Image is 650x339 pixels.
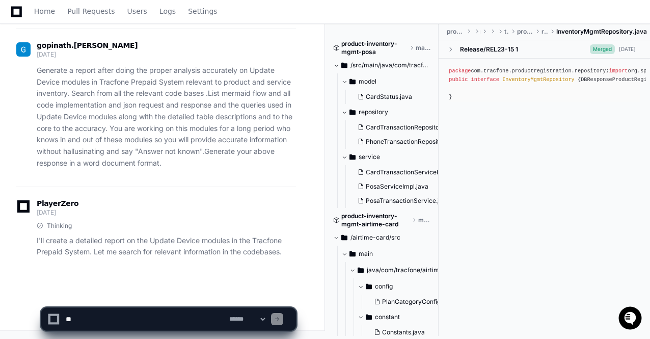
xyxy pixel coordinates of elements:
img: PlayerZero [10,10,31,31]
span: Pull Requests [67,8,115,14]
span: [DATE] [37,50,56,58]
span: Pylon [101,107,123,115]
span: PosaServiceImpl.java [366,182,428,191]
p: Generate a report after doing the proper analysis accurately on Update Device modules in Tracfone... [37,65,296,169]
span: PosaTransactionService.java [366,197,450,205]
span: model [359,77,376,86]
span: gopinath.[PERSON_NAME] [37,41,138,49]
button: java/com/tracfone/airtime/card [349,262,447,278]
button: /airtime-card/src [333,229,431,246]
span: /airtime-card/src [350,233,400,242]
span: product-inventory-mgmt-airtime-card [341,212,410,228]
button: Start new chat [173,79,185,91]
button: model [341,73,439,90]
iframe: Open customer support [617,305,645,333]
span: PhoneTransactionRepository.java [366,138,462,146]
button: CardTransactionRepository.java [354,120,441,135]
button: PhoneTransactionRepository.java [354,135,441,149]
div: Start new chat [35,76,167,86]
span: InventoryMgmtRepository.java [556,28,647,36]
span: config [375,282,393,291]
div: We're offline, we'll be back soon [35,86,133,94]
svg: Directory [358,264,364,276]
span: public [449,76,468,83]
span: master [418,216,431,224]
span: service [359,153,380,161]
button: /src/main/java/com/tracfone/posa [333,57,431,73]
svg: Directory [349,248,356,260]
div: com.tracfone.productregistration.repository; org.springframework.stereotype.Repository; com.tracf... [449,67,640,102]
div: Welcome [10,41,185,57]
button: CardTransactionServiceImpl.java [354,165,441,179]
span: [DATE] [37,208,56,216]
p: I'll create a detailed report on the Update Device modules in the Tracfone Prepaid System. Let me... [37,235,296,258]
span: interface [471,76,499,83]
img: 1736555170064-99ba0984-63c1-480f-8ee9-699278ef63ed [10,76,29,94]
a: Powered byPylon [72,107,123,115]
span: InventoryMgmtRepository [502,76,575,83]
img: ACg8ocLgD4B0PbMnFCRezSs6CxZErLn06tF4Svvl2GU3TFAxQEAh9w=s96-c [16,42,31,57]
span: Thinking [47,222,72,230]
span: /src/main/java/com/tracfone/posa [350,61,431,69]
span: Merged [590,44,615,54]
span: main [480,28,480,36]
span: repository [541,28,548,36]
span: CardTransactionRepository.java [366,123,458,132]
span: Settings [188,8,217,14]
span: tracfone [504,28,509,36]
span: package [449,68,471,74]
button: repository [341,104,439,120]
svg: Directory [349,151,356,163]
span: main [359,250,373,258]
span: PlayerZero [37,200,78,206]
span: import [609,68,628,74]
span: CardTransactionServiceImpl.java [366,168,463,176]
span: Users [127,8,147,14]
span: productregistration [517,28,534,36]
button: PosaServiceImpl.java [354,179,441,194]
span: product-inventory-mgmt-posa [341,40,408,56]
svg: Directory [341,59,347,71]
div: Release/REL23-15 1 [460,45,518,54]
svg: Directory [349,75,356,88]
span: java/com/tracfone/airtime/card [367,266,447,274]
button: service [341,149,439,165]
div: [DATE] [619,45,636,53]
svg: Directory [349,106,356,118]
button: PosaTransactionService.java [354,194,441,208]
button: CardStatus.java [354,90,433,104]
svg: Directory [366,280,372,293]
span: master [416,44,431,52]
span: product-registration [447,28,465,36]
span: Logs [159,8,176,14]
button: main [341,246,439,262]
button: config [358,278,455,295]
span: CardStatus.java [366,93,412,101]
svg: Directory [341,231,347,244]
span: Home [34,8,55,14]
span: repository [359,108,388,116]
